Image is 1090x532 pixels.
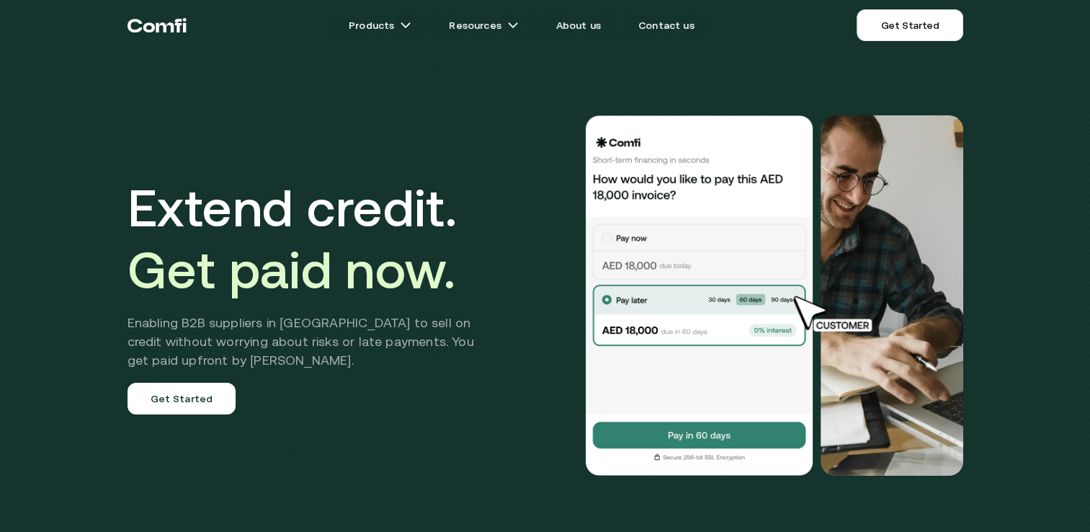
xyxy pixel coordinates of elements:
[331,11,429,40] a: Productsarrow icons
[821,115,963,476] img: Would you like to pay this AED 18,000.00 invoice?
[507,19,519,31] img: arrow icons
[621,11,712,40] a: Contact us
[539,11,618,40] a: About us
[432,11,535,40] a: Resourcesarrow icons
[128,4,187,47] a: Return to the top of the Comfi home page
[128,314,496,370] h2: Enabling B2B suppliers in [GEOGRAPHIC_DATA] to sell on credit without worrying about risks or lat...
[128,383,236,414] a: Get Started
[783,293,888,334] img: cursor
[128,177,496,301] h1: Extend credit.
[128,240,456,299] span: Get paid now.
[857,9,962,41] a: Get Started
[584,115,815,476] img: Would you like to pay this AED 18,000.00 invoice?
[400,19,411,31] img: arrow icons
